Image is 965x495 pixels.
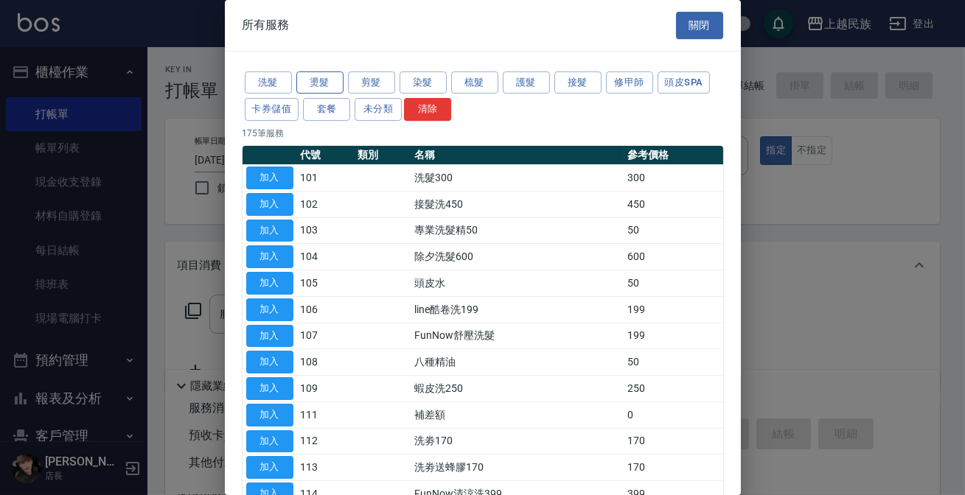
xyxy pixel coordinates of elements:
[303,98,350,121] button: 套餐
[658,71,711,94] button: 頭皮SPA
[297,376,354,402] td: 109
[411,244,624,270] td: 除夕洗髮600
[297,454,354,481] td: 113
[297,428,354,454] td: 112
[348,71,395,94] button: 剪髮
[624,165,722,192] td: 300
[411,376,624,402] td: 蝦皮洗250
[245,71,292,94] button: 洗髮
[243,18,290,32] span: 所有服務
[411,323,624,349] td: FunNow舒壓洗髮
[411,454,624,481] td: 洗劵送蜂膠170
[411,349,624,376] td: 八種精油
[297,244,354,270] td: 104
[297,323,354,349] td: 107
[411,146,624,165] th: 名稱
[624,270,722,297] td: 50
[411,401,624,428] td: 補差額
[297,296,354,323] td: 106
[624,217,722,244] td: 50
[297,401,354,428] td: 111
[624,376,722,402] td: 250
[246,220,293,242] button: 加入
[624,401,722,428] td: 0
[606,71,653,94] button: 修甲師
[411,270,624,297] td: 頭皮水
[246,245,293,268] button: 加入
[354,146,411,165] th: 類別
[243,127,723,140] p: 175 筆服務
[246,377,293,400] button: 加入
[411,296,624,323] td: line酷卷洗199
[246,430,293,453] button: 加入
[411,428,624,454] td: 洗劵170
[246,351,293,373] button: 加入
[297,270,354,297] td: 105
[400,71,447,94] button: 染髮
[624,191,722,217] td: 450
[246,298,293,321] button: 加入
[404,98,451,121] button: 清除
[355,98,402,121] button: 未分類
[296,71,344,94] button: 燙髮
[411,165,624,192] td: 洗髮300
[297,217,354,244] td: 103
[245,98,299,121] button: 卡券儲值
[297,165,354,192] td: 101
[624,349,722,376] td: 50
[246,166,293,189] button: 加入
[297,349,354,376] td: 108
[297,191,354,217] td: 102
[246,456,293,479] button: 加入
[411,191,624,217] td: 接髮洗450
[246,325,293,348] button: 加入
[297,146,354,165] th: 代號
[503,71,550,94] button: 護髮
[554,71,602,94] button: 接髮
[624,244,722,270] td: 600
[624,323,722,349] td: 199
[676,12,723,39] button: 關閉
[246,404,293,426] button: 加入
[624,296,722,323] td: 199
[411,217,624,244] td: 專業洗髮精50
[246,272,293,295] button: 加入
[624,146,722,165] th: 參考價格
[451,71,498,94] button: 梳髮
[246,193,293,216] button: 加入
[624,454,722,481] td: 170
[624,428,722,454] td: 170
